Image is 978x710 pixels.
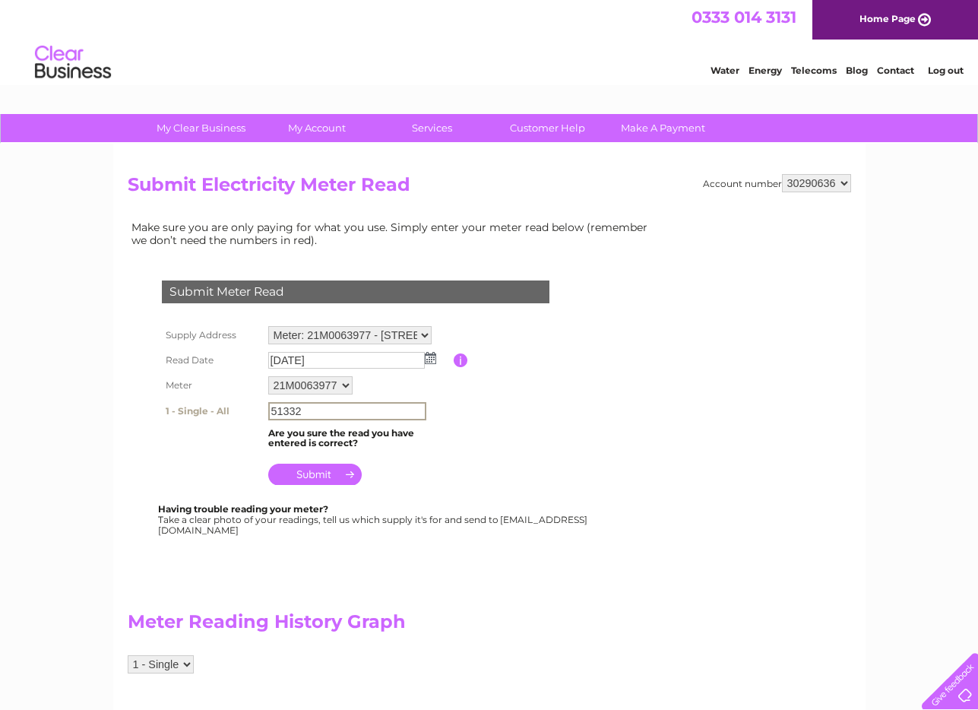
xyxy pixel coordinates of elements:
[158,372,264,398] th: Meter
[158,503,328,515] b: Having trouble reading your meter?
[749,65,782,76] a: Energy
[703,174,851,192] div: Account number
[158,322,264,348] th: Supply Address
[158,348,264,372] th: Read Date
[791,65,837,76] a: Telecoms
[485,114,610,142] a: Customer Help
[138,114,264,142] a: My Clear Business
[711,65,739,76] a: Water
[162,281,549,303] div: Submit Meter Read
[846,65,868,76] a: Blog
[692,8,796,27] a: 0333 014 3131
[131,8,849,74] div: Clear Business is a trading name of Verastar Limited (registered in [GEOGRAPHIC_DATA] No. 3667643...
[454,353,468,367] input: Information
[158,504,590,535] div: Take a clear photo of your readings, tell us which supply it's for and send to [EMAIL_ADDRESS][DO...
[928,65,964,76] a: Log out
[254,114,379,142] a: My Account
[158,398,264,424] th: 1 - Single - All
[877,65,914,76] a: Contact
[268,464,362,485] input: Submit
[128,217,660,249] td: Make sure you are only paying for what you use. Simply enter your meter read below (remember we d...
[34,40,112,86] img: logo.png
[128,174,851,203] h2: Submit Electricity Meter Read
[600,114,726,142] a: Make A Payment
[128,611,660,640] h2: Meter Reading History Graph
[425,352,436,364] img: ...
[369,114,495,142] a: Services
[264,424,454,453] td: Are you sure the read you have entered is correct?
